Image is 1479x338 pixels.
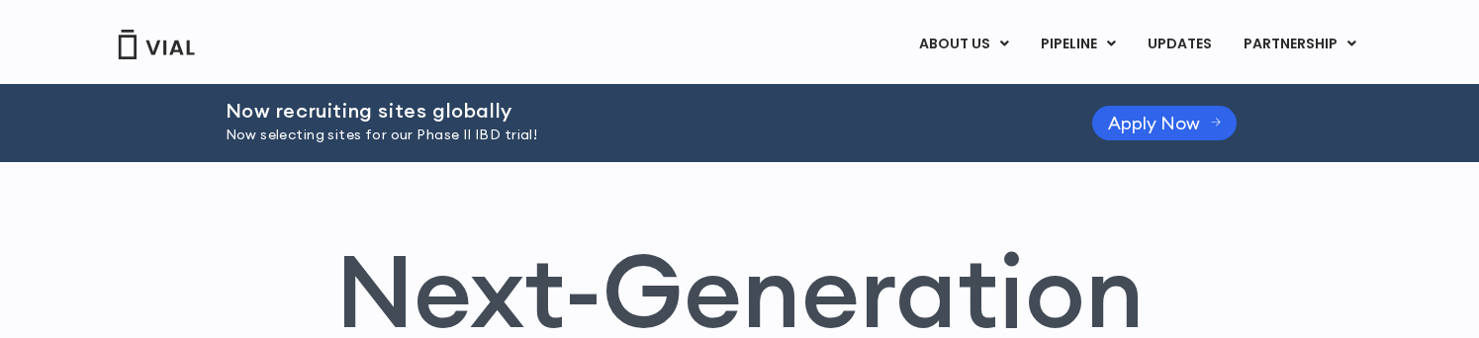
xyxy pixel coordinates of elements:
[1228,28,1372,61] a: PARTNERSHIPMenu Toggle
[1025,28,1131,61] a: PIPELINEMenu Toggle
[117,30,196,59] img: Vial Logo
[1108,116,1200,130] span: Apply Now
[226,125,1043,146] p: Now selecting sites for our Phase II IBD trial!
[903,28,1024,61] a: ABOUT USMenu Toggle
[1092,106,1238,140] a: Apply Now
[1132,28,1227,61] a: UPDATES
[226,100,1043,122] h2: Now recruiting sites globally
